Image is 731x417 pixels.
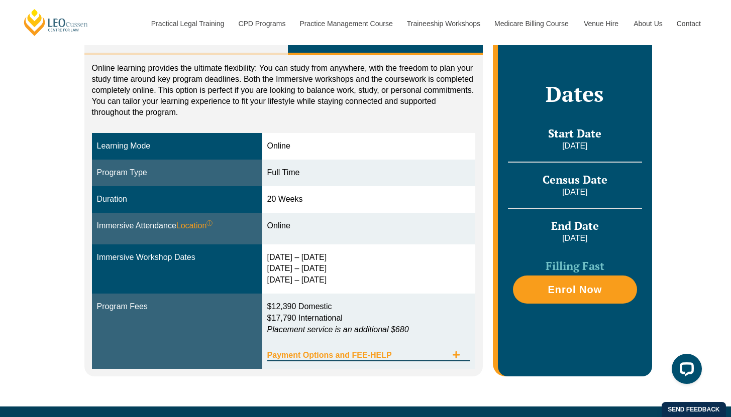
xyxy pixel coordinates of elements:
[97,220,257,232] div: Immersive Attendance
[267,141,471,152] div: Online
[97,252,257,263] div: Immersive Workshop Dates
[267,194,471,205] div: 20 Weeks
[92,63,476,118] p: Online learning provides the ultimate flexibility: You can study from anywhere, with the freedom ...
[626,2,669,45] a: About Us
[487,2,576,45] a: Medicare Billing Course
[267,325,409,334] em: Placement service is an additional $680
[206,220,213,227] sup: ⓘ
[508,233,642,244] p: [DATE]
[97,141,257,152] div: Learning Mode
[231,2,292,45] a: CPD Programs
[144,2,231,45] a: Practical Legal Training
[267,302,332,311] span: $12,390 Domestic
[546,258,604,273] span: Filling Fast
[97,301,257,313] div: Program Fees
[399,2,487,45] a: Traineeship Workshops
[548,285,602,295] span: Enrol Now
[267,252,471,287] div: [DATE] – [DATE] [DATE] – [DATE] [DATE] – [DATE]
[176,220,213,232] span: Location
[97,194,257,205] div: Duration
[508,141,642,152] p: [DATE]
[548,126,601,141] span: Start Date
[292,2,399,45] a: Practice Management Course
[267,220,471,232] div: Online
[97,167,257,179] div: Program Type
[267,314,343,322] span: $17,790 International
[551,218,599,233] span: End Date
[267,167,471,179] div: Full Time
[508,81,642,106] h2: Dates
[543,172,607,187] span: Census Date
[508,187,642,198] p: [DATE]
[513,275,637,304] a: Enrol Now
[84,24,483,376] div: Tabs. Open items with Enter or Space, close with Escape and navigate using the Arrow keys.
[23,8,89,37] a: [PERSON_NAME] Centre for Law
[669,2,708,45] a: Contact
[267,351,448,359] span: Payment Options and FEE-HELP
[664,350,706,392] iframe: LiveChat chat widget
[576,2,626,45] a: Venue Hire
